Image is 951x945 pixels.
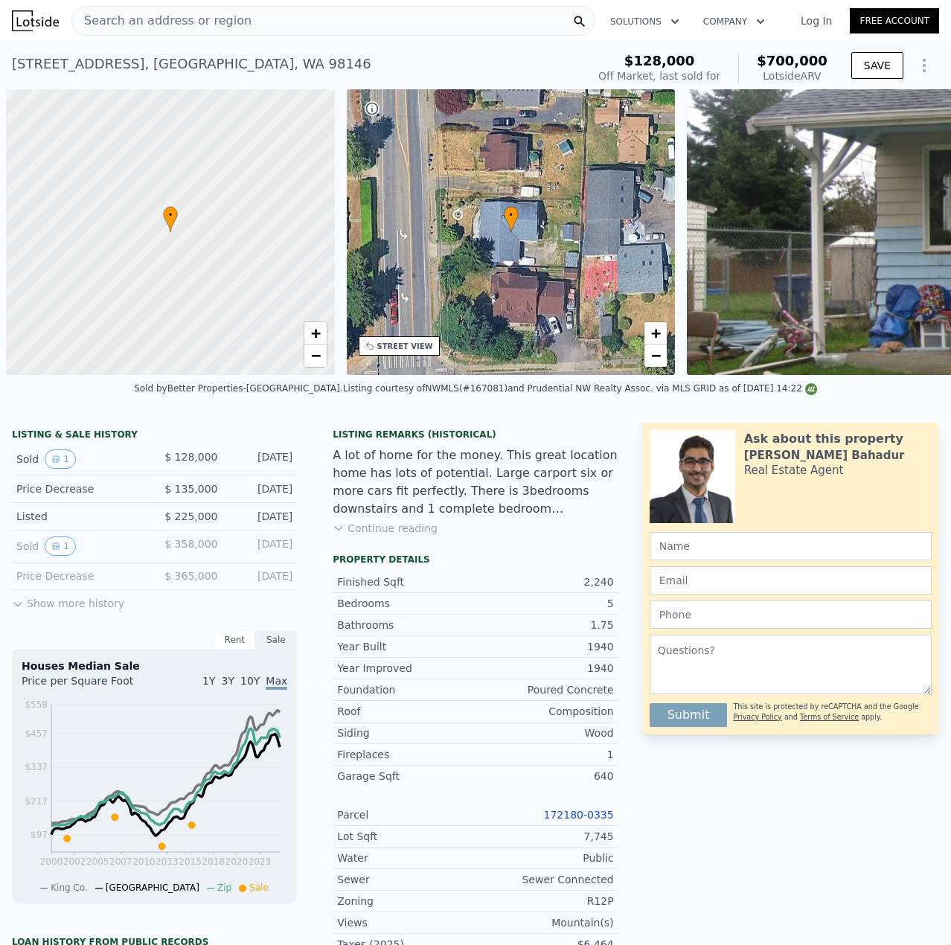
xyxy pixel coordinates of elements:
[650,532,932,560] input: Name
[240,675,260,687] span: 10Y
[475,850,614,865] div: Public
[164,538,217,550] span: $ 358,000
[229,481,292,496] div: [DATE]
[475,829,614,844] div: 7,745
[337,704,475,719] div: Roof
[343,383,817,394] div: Listing courtesy of NWMLS (#167081) and Prudential NW Realty Assoc. via MLS GRID as of [DATE] 14:22
[475,661,614,676] div: 1940
[337,639,475,654] div: Year Built
[16,481,143,496] div: Price Decrease
[266,675,287,690] span: Max
[757,68,827,83] div: Lotside ARV
[337,618,475,632] div: Bathrooms
[598,68,720,83] div: Off Market, last sold for
[691,8,777,35] button: Company
[12,10,59,31] img: Lotside
[109,856,132,867] tspan: 2007
[164,451,217,463] span: $ 128,000
[544,809,614,821] a: 172180-0335
[45,449,76,469] button: View historical data
[333,446,618,518] div: A lot of home for the money. This great location home has lots of potential. Large carport six or...
[850,8,939,33] a: Free Account
[12,590,124,611] button: Show more history
[249,882,269,893] span: Sale
[598,8,691,35] button: Solutions
[164,510,217,522] span: $ 225,000
[337,829,475,844] div: Lot Sqft
[624,53,695,68] span: $128,000
[333,554,618,566] div: Property details
[51,882,88,893] span: King Co.
[744,448,905,463] div: [PERSON_NAME] Bahadur
[475,915,614,930] div: Mountain(s)
[733,713,781,721] a: Privacy Policy
[644,345,667,367] a: Zoom out
[25,762,48,772] tspan: $337
[229,449,292,469] div: [DATE]
[337,915,475,930] div: Views
[229,509,292,524] div: [DATE]
[132,856,156,867] tspan: 2010
[156,856,179,867] tspan: 2013
[217,882,231,893] span: Zip
[337,682,475,697] div: Foundation
[25,728,48,739] tspan: $457
[106,882,199,893] span: [GEOGRAPHIC_DATA]
[12,54,371,74] div: [STREET_ADDRESS] , [GEOGRAPHIC_DATA] , WA 98146
[475,872,614,887] div: Sewer Connected
[229,536,292,556] div: [DATE]
[214,630,255,650] div: Rent
[475,639,614,654] div: 1940
[202,675,215,687] span: 1Y
[202,856,225,867] tspan: 2018
[225,856,249,867] tspan: 2020
[310,324,320,342] span: +
[475,618,614,632] div: 1.75
[651,346,661,365] span: −
[650,566,932,595] input: Email
[337,894,475,909] div: Zoning
[16,449,143,469] div: Sold
[475,725,614,740] div: Wood
[337,574,475,589] div: Finished Sqft
[757,53,827,68] span: $700,000
[86,856,109,867] tspan: 2005
[337,807,475,822] div: Parcel
[377,341,433,352] div: STREET VIEW
[304,345,327,367] a: Zoom out
[222,675,234,687] span: 3Y
[475,574,614,589] div: 2,240
[733,697,932,727] div: This site is protected by reCAPTCHA and the Google and apply.
[337,747,475,762] div: Fireplaces
[805,383,817,395] img: NWMLS Logo
[255,630,297,650] div: Sale
[40,856,63,867] tspan: 2000
[31,830,48,840] tspan: $97
[337,725,475,740] div: Siding
[337,872,475,887] div: Sewer
[164,570,217,582] span: $ 365,000
[909,51,939,80] button: Show Options
[651,324,661,342] span: +
[310,346,320,365] span: −
[504,206,519,232] div: •
[475,596,614,611] div: 5
[16,509,143,524] div: Listed
[249,856,272,867] tspan: 2023
[22,673,155,697] div: Price per Square Foot
[72,12,252,30] span: Search an address or region
[45,536,76,556] button: View historical data
[134,383,343,394] div: Sold by Better Properties-[GEOGRAPHIC_DATA] .
[504,208,519,222] span: •
[63,856,86,867] tspan: 2002
[475,894,614,909] div: R12P
[25,796,48,807] tspan: $217
[16,568,143,583] div: Price Decrease
[337,769,475,784] div: Garage Sqft
[744,430,903,448] div: Ask about this property
[333,521,438,536] button: Continue reading
[744,463,844,478] div: Real Estate Agent
[337,596,475,611] div: Bedrooms
[650,600,932,629] input: Phone
[475,704,614,719] div: Composition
